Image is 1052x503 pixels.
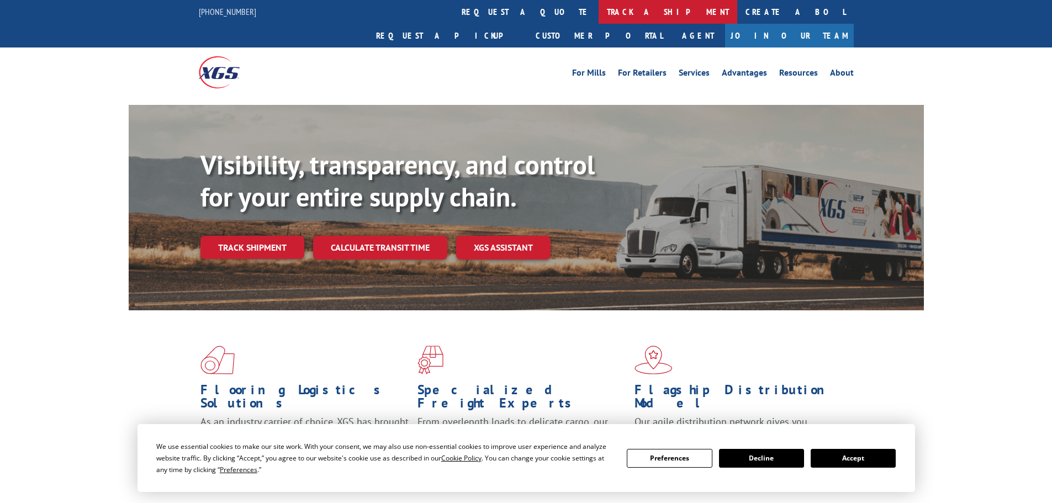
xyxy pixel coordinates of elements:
button: Accept [811,449,896,468]
a: Track shipment [200,236,304,259]
a: Customer Portal [527,24,671,47]
span: Our agile distribution network gives you nationwide inventory management on demand. [635,415,838,441]
a: Request a pickup [368,24,527,47]
a: For Retailers [618,68,667,81]
a: Services [679,68,710,81]
button: Preferences [627,449,712,468]
a: Calculate transit time [313,236,447,260]
img: xgs-icon-focused-on-flooring-red [417,346,443,374]
a: Join Our Team [725,24,854,47]
div: Cookie Consent Prompt [138,424,915,492]
a: About [830,68,854,81]
a: [PHONE_NUMBER] [199,6,256,17]
a: For Mills [572,68,606,81]
a: Advantages [722,68,767,81]
span: Cookie Policy [441,453,482,463]
a: Resources [779,68,818,81]
h1: Flooring Logistics Solutions [200,383,409,415]
img: xgs-icon-flagship-distribution-model-red [635,346,673,374]
h1: Flagship Distribution Model [635,383,843,415]
b: Visibility, transparency, and control for your entire supply chain. [200,147,595,214]
p: From overlength loads to delicate cargo, our experienced staff knows the best way to move your fr... [417,415,626,464]
span: Preferences [220,465,257,474]
div: We use essential cookies to make our site work. With your consent, we may also use non-essential ... [156,441,614,475]
button: Decline [719,449,804,468]
span: As an industry carrier of choice, XGS has brought innovation and dedication to flooring logistics... [200,415,409,454]
a: XGS ASSISTANT [456,236,551,260]
h1: Specialized Freight Experts [417,383,626,415]
a: Agent [671,24,725,47]
img: xgs-icon-total-supply-chain-intelligence-red [200,346,235,374]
